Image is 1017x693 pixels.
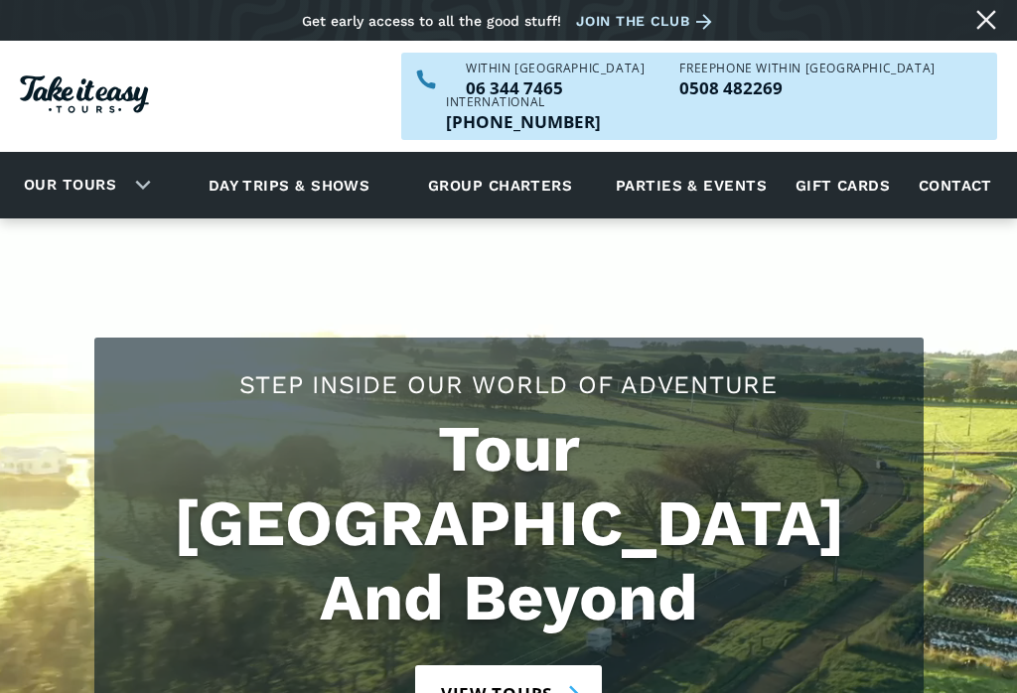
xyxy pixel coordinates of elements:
a: Gift cards [786,158,901,212]
p: [PHONE_NUMBER] [446,113,601,130]
a: Day trips & shows [184,158,395,212]
a: Call us freephone within NZ on 0508482269 [679,79,935,96]
a: Close message [970,4,1002,36]
h2: Step Inside Our World Of Adventure [114,367,904,402]
a: Join the club [576,9,719,34]
div: WITHIN [GEOGRAPHIC_DATA] [466,63,645,74]
a: Call us within NZ on 063447465 [466,79,645,96]
img: Take it easy Tours logo [20,75,149,113]
a: Contact [909,158,1002,212]
a: Call us outside of NZ on +6463447465 [446,113,601,130]
a: Group charters [403,158,597,212]
div: Freephone WITHIN [GEOGRAPHIC_DATA] [679,63,935,74]
a: Our tours [9,162,131,208]
p: 0508 482269 [679,79,935,96]
p: 06 344 7465 [466,79,645,96]
h1: Tour [GEOGRAPHIC_DATA] And Beyond [114,412,904,635]
div: Get early access to all the good stuff! [302,13,561,29]
div: International [446,96,601,108]
a: Homepage [20,66,149,128]
a: Parties & events [606,158,777,212]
